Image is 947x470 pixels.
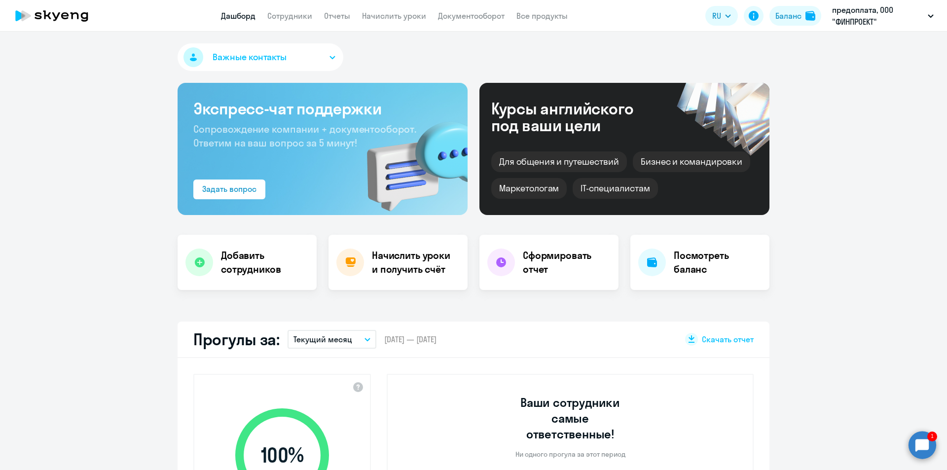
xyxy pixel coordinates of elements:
span: 100 % [225,443,339,467]
p: Ни одного прогула за этот период [515,450,625,459]
div: Маркетологам [491,178,567,199]
span: RU [712,10,721,22]
a: Все продукты [516,11,568,21]
img: bg-img [353,104,468,215]
div: Бизнес и командировки [633,151,750,172]
a: Дашборд [221,11,255,21]
span: Скачать отчет [702,334,754,345]
span: Сопровождение компании + документооборот. Ответим на ваш вопрос за 5 минут! [193,123,416,149]
p: Текущий месяц [293,333,352,345]
button: предоплата, ООО "ФИНПРОЕКТ" [827,4,939,28]
button: RU [705,6,738,26]
a: Начислить уроки [362,11,426,21]
img: balance [805,11,815,21]
span: [DATE] — [DATE] [384,334,437,345]
a: Отчеты [324,11,350,21]
h4: Посмотреть баланс [674,249,762,276]
button: Балансbalance [769,6,821,26]
button: Важные контакты [178,43,343,71]
span: Важные контакты [213,51,287,64]
a: Сотрудники [267,11,312,21]
a: Документооборот [438,11,505,21]
button: Задать вопрос [193,180,265,199]
h4: Добавить сотрудников [221,249,309,276]
div: Задать вопрос [202,183,256,195]
h3: Ваши сотрудники самые ответственные! [507,395,634,442]
div: IT-специалистам [573,178,657,199]
p: предоплата, ООО "ФИНПРОЕКТ" [832,4,924,28]
button: Текущий месяц [288,330,376,349]
div: Баланс [775,10,801,22]
h4: Начислить уроки и получить счёт [372,249,458,276]
h2: Прогулы за: [193,329,280,349]
div: Для общения и путешествий [491,151,627,172]
h4: Сформировать отчет [523,249,611,276]
h3: Экспресс-чат поддержки [193,99,452,118]
div: Курсы английского под ваши цели [491,100,660,134]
